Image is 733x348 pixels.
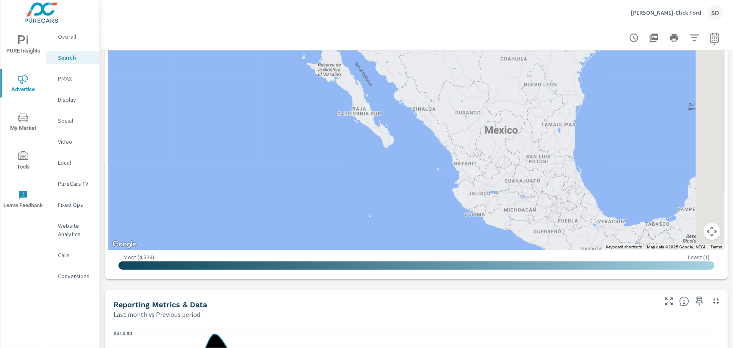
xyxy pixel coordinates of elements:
[3,74,43,95] span: Advertise
[58,158,93,167] p: Local
[679,296,689,306] span: Understand Search data over time and see how metrics compare to each other.
[58,137,93,146] p: Video
[662,295,676,308] button: Make Fullscreen
[110,239,138,250] a: Open this area in Google Maps (opens a new window)
[46,177,100,190] div: PureCars TV
[688,253,709,261] p: Least ( 1 )
[3,35,43,56] span: PURE Insights
[693,295,706,308] span: Save this to your personalized report
[58,53,93,62] p: Search
[110,239,138,250] img: Google
[708,5,723,20] div: SD
[646,29,662,46] button: "Export Report to PDF"
[3,151,43,172] span: Tools
[3,190,43,211] span: Leave Feedback
[46,219,100,240] div: Website Analytics
[113,309,200,319] p: Last month vs Previous period
[606,244,642,250] button: Keyboard shortcuts
[113,331,132,337] text: $514.80
[58,95,93,104] p: Display
[58,74,93,83] p: PMAX
[58,200,93,209] p: Fixed Ops
[631,9,701,16] p: [PERSON_NAME]-Click Ford
[113,300,207,309] h5: Reporting Metrics & Data
[58,179,93,188] p: PureCars TV
[58,32,93,41] p: Overall
[46,93,100,106] div: Display
[46,114,100,127] div: Social
[46,72,100,85] div: PMAX
[686,29,703,46] button: Apply Filters
[46,198,100,211] div: Fixed Ops
[709,295,723,308] button: Minimize Widget
[46,156,100,169] div: Local
[46,270,100,282] div: Conversions
[46,249,100,261] div: Calls
[58,116,93,125] p: Social
[666,29,683,46] button: Print Report
[647,245,705,249] span: Map data ©2025 Google, INEGI
[46,135,100,148] div: Video
[46,51,100,64] div: Search
[0,25,46,219] div: nav menu
[46,30,100,43] div: Overall
[704,223,720,240] button: Map camera controls
[3,113,43,133] span: My Market
[710,245,722,249] a: Terms (opens in new tab)
[123,253,154,261] p: Most ( 4,324 )
[58,251,93,259] p: Calls
[58,221,93,238] p: Website Analytics
[58,272,93,280] p: Conversions
[706,29,723,46] button: Select Date Range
